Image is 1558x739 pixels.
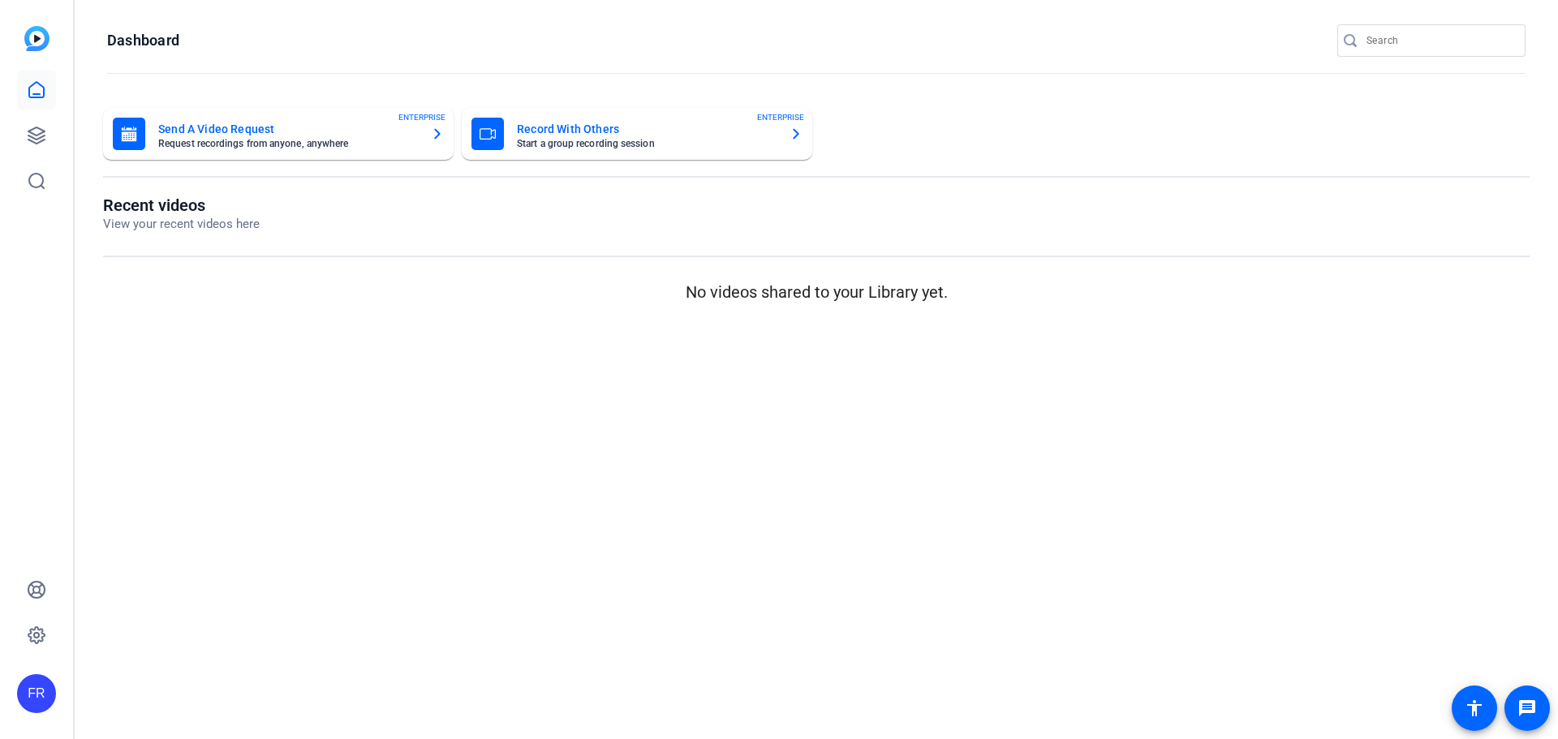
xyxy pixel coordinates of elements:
button: Record With OthersStart a group recording sessionENTERPRISE [462,108,812,160]
p: No videos shared to your Library yet. [103,280,1530,304]
mat-card-title: Send A Video Request [158,119,418,139]
h1: Dashboard [107,31,179,50]
img: blue-gradient.svg [24,26,49,51]
h1: Recent videos [103,195,260,215]
mat-icon: message [1517,698,1537,718]
mat-icon: accessibility [1465,698,1484,718]
button: Send A Video RequestRequest recordings from anyone, anywhereENTERPRISE [103,108,454,160]
mat-card-subtitle: Request recordings from anyone, anywhere [158,139,418,148]
div: FR [17,674,56,713]
mat-card-subtitle: Start a group recording session [517,139,777,148]
p: View your recent videos here [103,215,260,234]
input: Search [1366,31,1513,50]
span: ENTERPRISE [398,111,445,123]
mat-card-title: Record With Others [517,119,777,139]
span: ENTERPRISE [757,111,804,123]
